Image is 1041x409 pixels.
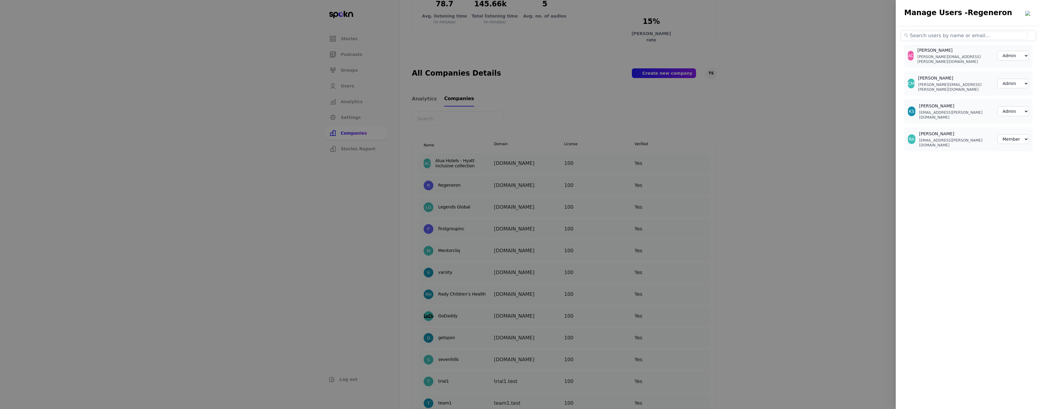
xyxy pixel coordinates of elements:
[919,110,993,120] p: [EMAIL_ADDRESS][PERSON_NAME][DOMAIN_NAME]
[904,33,908,38] span: search
[918,82,993,92] p: [PERSON_NAME][EMAIL_ADDRESS][PERSON_NAME][DOMAIN_NAME]
[910,31,1028,40] input: Search users by name or email...
[917,47,993,53] h3: [PERSON_NAME]
[1025,11,1030,16] img: close
[919,138,993,148] p: [EMAIL_ADDRESS][PERSON_NAME][DOMAIN_NAME]
[917,54,993,64] p: [PERSON_NAME][EMAIL_ADDRESS][PERSON_NAME][DOMAIN_NAME]
[919,131,993,137] h3: [PERSON_NAME]
[919,103,993,109] h3: [PERSON_NAME]
[918,75,993,81] h3: [PERSON_NAME]
[908,80,915,87] div: CM
[908,53,914,59] div: AC
[909,136,915,142] div: RA
[909,108,915,114] div: KS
